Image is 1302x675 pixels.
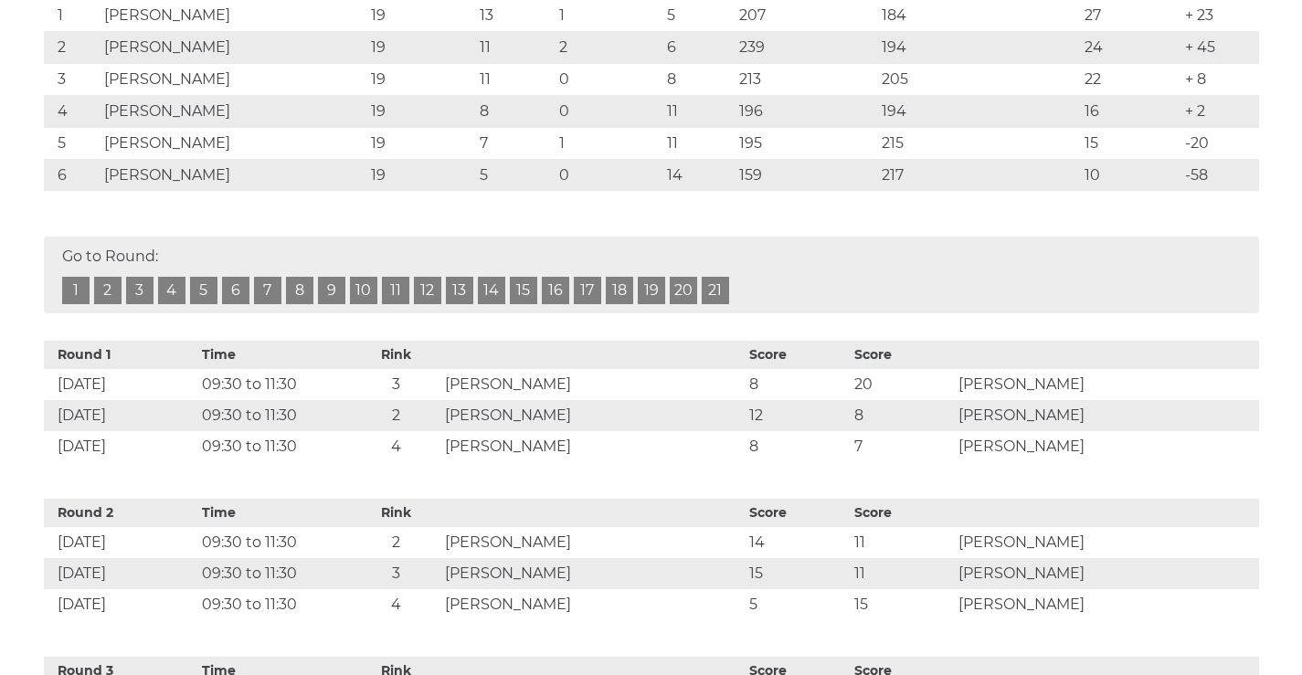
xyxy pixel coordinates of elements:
[440,558,745,589] td: [PERSON_NAME]
[877,63,1079,95] td: 205
[446,277,473,304] a: 13
[44,63,100,95] td: 3
[197,400,352,431] td: 09:30 to 11:30
[850,431,955,462] td: 7
[44,527,198,558] td: [DATE]
[352,341,440,369] th: Rink
[954,558,1258,589] td: [PERSON_NAME]
[352,499,440,527] th: Rink
[475,127,555,159] td: 7
[850,341,955,369] th: Score
[222,277,249,304] a: 6
[954,431,1258,462] td: [PERSON_NAME]
[1180,159,1258,191] td: -58
[475,31,555,63] td: 11
[542,277,569,304] a: 16
[670,277,697,304] a: 20
[44,341,198,369] th: Round 1
[100,159,366,191] td: [PERSON_NAME]
[1080,63,1181,95] td: 22
[735,31,877,63] td: 239
[745,499,850,527] th: Score
[745,558,850,589] td: 15
[475,159,555,191] td: 5
[1080,95,1181,127] td: 16
[1080,127,1181,159] td: 15
[62,277,90,304] a: 1
[44,499,198,527] th: Round 2
[100,127,366,159] td: [PERSON_NAME]
[100,31,366,63] td: [PERSON_NAME]
[44,237,1259,313] div: Go to Round:
[197,499,352,527] th: Time
[574,277,601,304] a: 17
[366,31,475,63] td: 19
[44,558,198,589] td: [DATE]
[662,159,735,191] td: 14
[850,499,955,527] th: Score
[735,159,877,191] td: 159
[44,369,198,400] td: [DATE]
[382,277,409,304] a: 11
[555,63,663,95] td: 0
[44,589,198,620] td: [DATE]
[352,431,440,462] td: 4
[745,589,850,620] td: 5
[850,558,955,589] td: 11
[735,127,877,159] td: 195
[197,341,352,369] th: Time
[440,589,745,620] td: [PERSON_NAME]
[44,95,100,127] td: 4
[286,277,313,304] a: 8
[440,431,745,462] td: [PERSON_NAME]
[197,558,352,589] td: 09:30 to 11:30
[94,277,122,304] a: 2
[197,369,352,400] td: 09:30 to 11:30
[197,527,352,558] td: 09:30 to 11:30
[555,127,663,159] td: 1
[850,589,955,620] td: 15
[745,400,850,431] td: 12
[352,558,440,589] td: 3
[638,277,665,304] a: 19
[606,277,633,304] a: 18
[1180,127,1258,159] td: -20
[877,127,1079,159] td: 215
[440,369,745,400] td: [PERSON_NAME]
[1180,95,1258,127] td: + 2
[366,95,475,127] td: 19
[478,277,505,304] a: 14
[510,277,537,304] a: 15
[366,63,475,95] td: 19
[850,369,955,400] td: 20
[352,369,440,400] td: 3
[318,277,345,304] a: 9
[662,63,735,95] td: 8
[352,527,440,558] td: 2
[954,369,1258,400] td: [PERSON_NAME]
[662,127,735,159] td: 11
[1180,31,1258,63] td: + 45
[555,159,663,191] td: 0
[954,527,1258,558] td: [PERSON_NAME]
[197,431,352,462] td: 09:30 to 11:30
[414,277,441,304] a: 12
[44,31,100,63] td: 2
[126,277,153,304] a: 3
[745,431,850,462] td: 8
[877,95,1079,127] td: 194
[745,369,850,400] td: 8
[44,431,198,462] td: [DATE]
[555,31,663,63] td: 2
[440,527,745,558] td: [PERSON_NAME]
[662,31,735,63] td: 6
[475,63,555,95] td: 11
[850,527,955,558] td: 11
[44,159,100,191] td: 6
[254,277,281,304] a: 7
[954,589,1258,620] td: [PERSON_NAME]
[100,63,366,95] td: [PERSON_NAME]
[158,277,185,304] a: 4
[100,95,366,127] td: [PERSON_NAME]
[475,95,555,127] td: 8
